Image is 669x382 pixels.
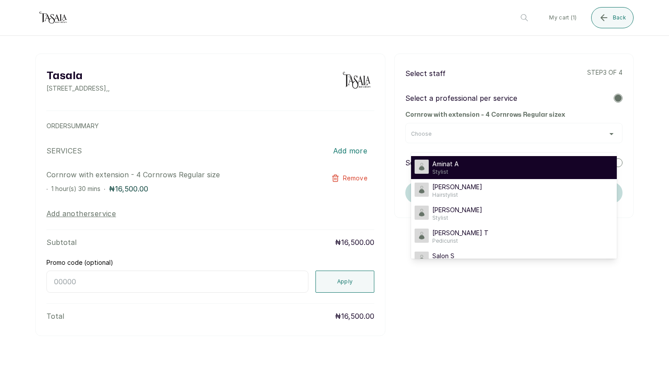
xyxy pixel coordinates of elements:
span: Stylist [432,214,482,222]
p: Subtotal [46,237,77,248]
ul: Choose [411,153,617,259]
div: · · [46,183,309,194]
button: Choose [411,130,617,138]
img: staff image [415,229,429,243]
span: Aminat A [432,160,459,168]
span: [PERSON_NAME] T [432,229,488,237]
label: Promo code (optional) [46,258,113,267]
p: Total [46,311,64,321]
input: 00000 [46,271,308,293]
span: Pedicurist [432,237,488,244]
p: Select staff [405,68,446,79]
h2: Tasala [46,68,110,84]
p: ORDER SUMMARY [46,122,374,130]
span: [PERSON_NAME] [432,183,482,191]
button: Back [591,7,634,28]
span: [PERSON_NAME] [432,206,482,214]
button: Add more [326,141,374,160]
span: Remove [343,174,367,183]
p: SERVICES [46,145,82,156]
button: My cart (1) [542,7,584,28]
button: Continue [405,182,623,203]
p: Select professional that can do all services [405,157,553,168]
p: Select a professional per service [405,93,517,103]
p: ₦16,500.00 [109,183,148,194]
span: Choose [411,130,431,138]
span: Salon S [432,252,475,260]
span: Stylist [432,168,459,176]
h2: Cornrow with extension - 4 Cornrows Regular size x [405,111,623,119]
button: Apply [315,271,375,293]
p: [STREET_ADDRESS] , , [46,84,110,93]
img: staff image [415,183,429,197]
p: Cornrow with extension - 4 Cornrows Regular size [46,169,309,180]
img: staff image [415,206,429,220]
button: Add anotherservice [46,208,116,219]
p: ₦16,500.00 [335,311,374,321]
img: staff image [415,252,429,266]
p: ₦16,500.00 [335,237,374,248]
img: business logo [35,9,71,27]
span: Back [613,14,626,21]
img: business logo [339,68,374,93]
span: Hairstylist [432,191,482,199]
span: 1 hour(s) 30 mins [51,185,100,192]
button: Remove [324,169,374,187]
p: step 3 of 4 [587,68,623,79]
img: staff image [415,160,429,174]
